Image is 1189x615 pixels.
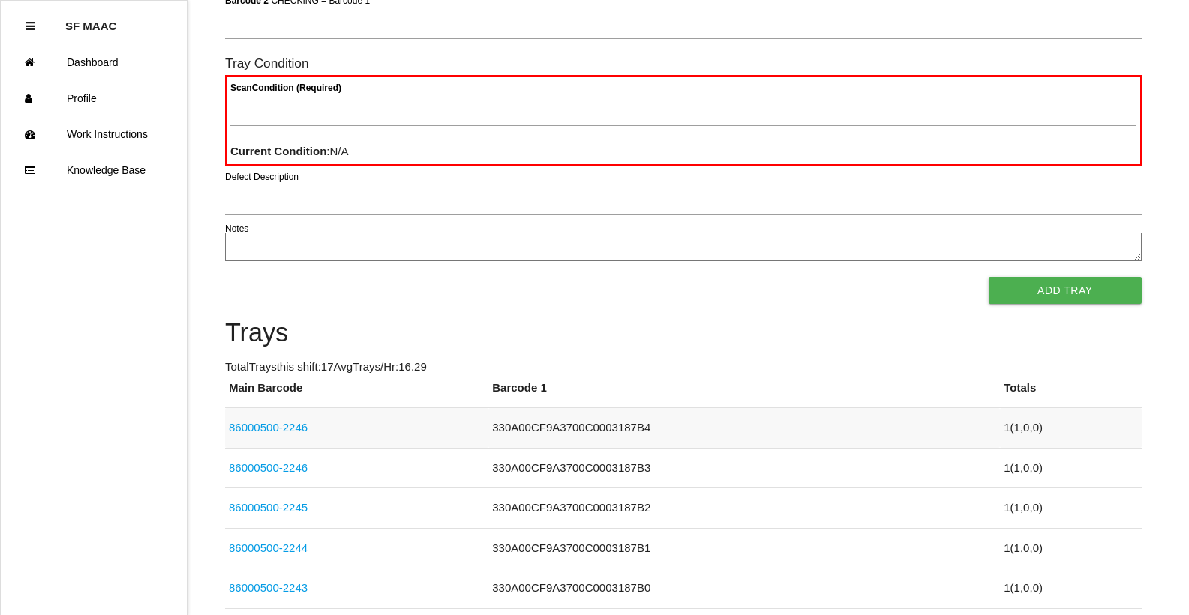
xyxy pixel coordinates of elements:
a: 86000500-2244 [229,541,308,554]
a: Profile [1,80,187,116]
p: Total Trays this shift: 17 Avg Trays /Hr: 16.29 [225,358,1142,376]
a: 86000500-2245 [229,501,308,514]
a: 86000500-2246 [229,461,308,474]
td: 330A00CF9A3700C0003187B1 [488,528,1000,568]
a: 86000500-2243 [229,581,308,594]
h4: Trays [225,319,1142,347]
td: 330A00CF9A3700C0003187B0 [488,568,1000,609]
td: 1 ( 1 , 0 , 0 ) [1000,408,1141,448]
b: Scan Condition (Required) [230,82,341,93]
p: SF MAAC [65,8,116,32]
td: 330A00CF9A3700C0003187B2 [488,488,1000,529]
label: Notes [225,222,248,235]
span: : N/A [230,145,349,157]
a: Work Instructions [1,116,187,152]
div: Close [26,8,35,44]
label: Defect Description [225,170,299,184]
th: Barcode 1 [488,379,1000,408]
td: 1 ( 1 , 0 , 0 ) [1000,488,1141,529]
a: 86000500-2246 [229,421,308,433]
td: 330A00CF9A3700C0003187B3 [488,448,1000,488]
th: Main Barcode [225,379,488,408]
a: Knowledge Base [1,152,187,188]
td: 1 ( 1 , 0 , 0 ) [1000,448,1141,488]
td: 1 ( 1 , 0 , 0 ) [1000,528,1141,568]
button: Add Tray [989,277,1142,304]
td: 1 ( 1 , 0 , 0 ) [1000,568,1141,609]
th: Totals [1000,379,1141,408]
h6: Tray Condition [225,56,1142,70]
a: Dashboard [1,44,187,80]
b: Current Condition [230,145,326,157]
td: 330A00CF9A3700C0003187B4 [488,408,1000,448]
